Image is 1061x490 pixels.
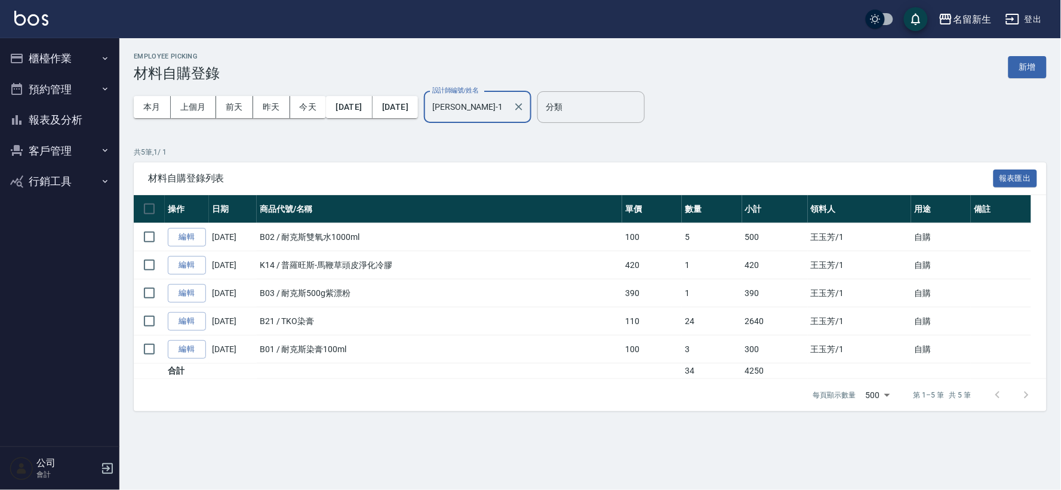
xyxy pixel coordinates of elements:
td: 4250 [742,363,808,379]
td: 合計 [165,363,209,379]
td: 110 [622,307,682,335]
th: 單價 [622,195,682,223]
td: B21 / TKO染膏 [257,307,622,335]
td: 100 [622,223,682,251]
td: 2640 [742,307,808,335]
button: 昨天 [253,96,290,118]
a: 編輯 [168,284,206,303]
p: 共 5 筆, 1 / 1 [134,147,1047,158]
td: 王玉芳 /1 [808,307,912,335]
button: 櫃檯作業 [5,43,115,74]
span: 材料自購登錄列表 [148,172,994,184]
button: 本月 [134,96,171,118]
td: 1 [682,279,742,307]
td: [DATE] [209,251,257,279]
td: K14 / 普羅旺斯-馬鞭草頭皮淨化冷膠 [257,251,622,279]
h2: Employee Picking [134,53,220,60]
th: 操作 [165,195,209,223]
button: 預約管理 [5,74,115,105]
th: 小計 [742,195,808,223]
img: Logo [14,11,48,26]
td: [DATE] [209,223,257,251]
td: 自購 [911,251,971,279]
td: 390 [742,279,808,307]
td: 王玉芳 /1 [808,251,912,279]
td: 5 [682,223,742,251]
th: 備註 [971,195,1031,223]
button: 名留新生 [934,7,996,32]
td: 王玉芳 /1 [808,335,912,363]
button: 報表匯出 [994,170,1038,188]
td: 420 [742,251,808,279]
h3: 材料自購登錄 [134,65,220,82]
th: 用途 [911,195,971,223]
td: 390 [622,279,682,307]
a: 編輯 [168,256,206,275]
td: 300 [742,335,808,363]
button: 上個月 [171,96,216,118]
td: 王玉芳 /1 [808,279,912,307]
td: 自購 [911,279,971,307]
td: 420 [622,251,682,279]
td: 王玉芳 /1 [808,223,912,251]
button: 新增 [1008,56,1047,78]
button: 今天 [290,96,327,118]
img: Person [10,457,33,480]
button: Clear [510,98,527,115]
td: [DATE] [209,307,257,335]
a: 編輯 [168,228,206,246]
td: 24 [682,307,742,335]
td: B01 / 耐克斯染膏100ml [257,335,622,363]
th: 數量 [682,195,742,223]
h5: 公司 [36,457,97,469]
p: 會計 [36,469,97,480]
a: 報表匯出 [994,172,1038,183]
button: 前天 [216,96,253,118]
div: 500 [861,379,894,411]
button: 登出 [1001,8,1047,30]
th: 日期 [209,195,257,223]
button: 客戶管理 [5,135,115,167]
th: 領料人 [808,195,912,223]
p: 每頁顯示數量 [813,390,856,400]
div: 名留新生 [953,12,991,27]
button: 報表及分析 [5,104,115,135]
td: 100 [622,335,682,363]
td: 自購 [911,307,971,335]
a: 新增 [1008,61,1047,72]
label: 設計師編號/姓名 [432,86,479,95]
button: save [904,7,928,31]
td: 自購 [911,335,971,363]
td: 34 [682,363,742,379]
td: B02 / 耐克斯雙氧水1000ml [257,223,622,251]
a: 編輯 [168,312,206,331]
button: 行銷工具 [5,166,115,197]
button: [DATE] [326,96,372,118]
p: 第 1–5 筆 共 5 筆 [914,390,971,400]
button: [DATE] [373,96,418,118]
td: 自購 [911,223,971,251]
td: 1 [682,251,742,279]
a: 編輯 [168,340,206,359]
td: [DATE] [209,335,257,363]
td: B03 / 耐克斯500g紫漂粉 [257,279,622,307]
td: 3 [682,335,742,363]
td: 500 [742,223,808,251]
td: [DATE] [209,279,257,307]
th: 商品代號/名稱 [257,195,622,223]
